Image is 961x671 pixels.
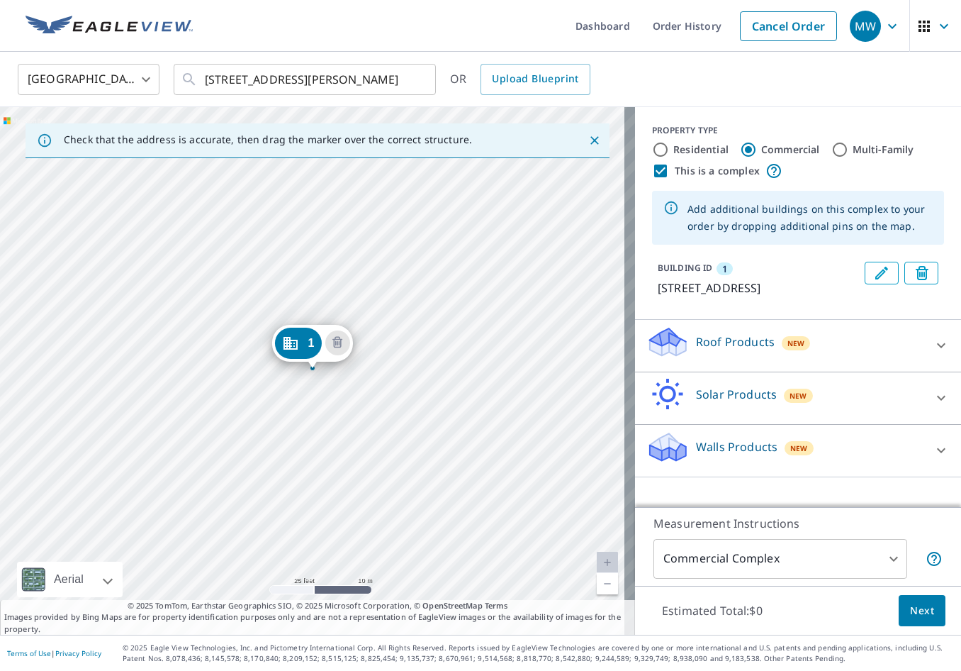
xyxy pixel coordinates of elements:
[651,595,774,626] p: Estimated Total: $0
[7,648,51,658] a: Terms of Use
[26,16,193,37] img: EV Logo
[64,133,472,146] p: Check that the address is accurate, then drag the marker over the correct structure.
[652,124,944,137] div: PROPERTY TYPE
[128,600,508,612] span: © 2025 TomTom, Earthstar Geographics SIO, © 2025 Microsoft Corporation, ©
[658,279,859,296] p: [STREET_ADDRESS]
[422,600,482,611] a: OpenStreetMap
[865,262,899,284] button: Edit building 1
[597,552,618,573] a: Current Level 20, Zoom In Disabled
[17,562,123,597] div: Aerial
[696,386,777,403] p: Solar Products
[585,131,604,150] button: Close
[7,649,101,658] p: |
[910,602,934,620] span: Next
[50,562,88,597] div: Aerial
[123,643,954,664] p: © 2025 Eagle View Technologies, Inc. and Pictometry International Corp. All Rights Reserved. Repo...
[597,573,618,594] a: Current Level 20, Zoom Out
[687,195,933,240] div: Add additional buildings on this complex to your order by dropping additional pins on the map.
[787,338,805,349] span: New
[55,648,101,658] a: Privacy Policy
[653,515,943,532] p: Measurement Instructions
[646,431,950,471] div: Walls ProductsNew
[790,443,808,454] span: New
[853,143,914,157] label: Multi-Family
[740,11,837,41] a: Cancel Order
[308,338,314,348] span: 1
[205,60,407,99] input: Search by address or latitude-longitude
[271,325,352,369] div: Dropped pin, building 1, Commercial property, 2030 Harvard Dr Levelland, TX 79336
[450,64,590,95] div: OR
[325,331,350,355] button: Delete building 1
[653,539,907,579] div: Commercial Complex
[696,333,775,350] p: Roof Products
[789,390,807,401] span: New
[480,64,590,95] a: Upload Blueprint
[646,326,950,366] div: Roof ProductsNew
[658,262,712,274] p: BUILDING ID
[673,143,729,157] label: Residential
[696,438,777,455] p: Walls Products
[675,164,760,178] label: This is a complex
[926,550,943,567] span: Each building may require a separate measurement report; if so, your account will be billed per r...
[18,60,159,99] div: [GEOGRAPHIC_DATA]
[904,262,938,284] button: Delete building 1
[646,378,950,418] div: Solar ProductsNew
[761,143,820,157] label: Commercial
[899,595,945,627] button: Next
[492,70,578,88] span: Upload Blueprint
[485,600,508,611] a: Terms
[722,262,727,275] span: 1
[850,11,881,42] div: MW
